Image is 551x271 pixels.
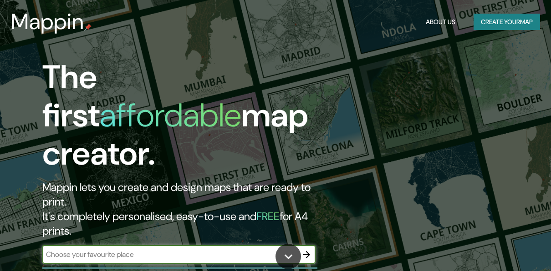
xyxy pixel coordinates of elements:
img: mappin-pin [84,24,92,31]
h5: FREE [256,209,280,223]
h3: Mappin [11,9,84,35]
h1: affordable [100,94,241,136]
button: About Us [422,14,459,30]
button: Create yourmap [474,14,540,30]
input: Choose your favourite place [42,249,297,260]
h1: The first map creator. [42,58,318,180]
h2: Mappin lets you create and design maps that are ready to print. It's completely personalised, eas... [42,180,318,238]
